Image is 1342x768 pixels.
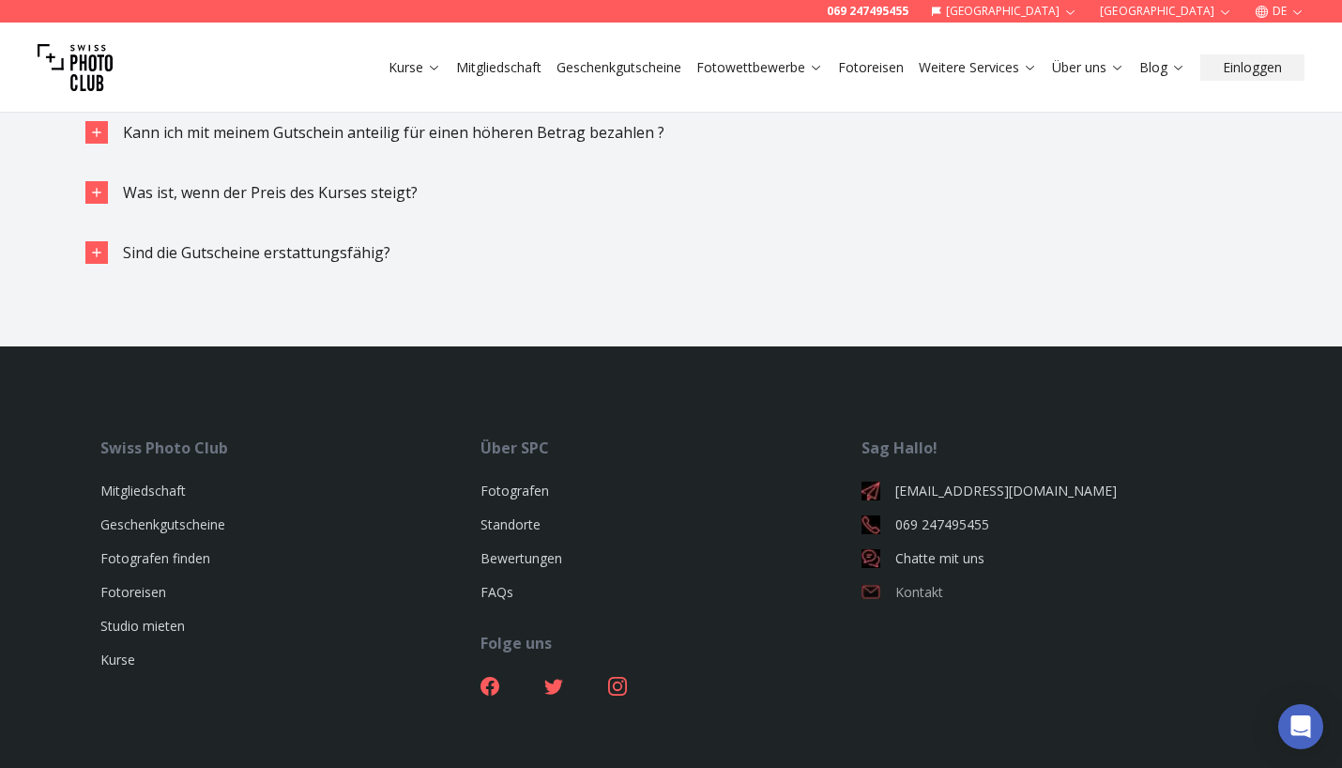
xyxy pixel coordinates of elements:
button: Weitere Services [911,54,1045,81]
div: Folge uns [480,632,861,654]
a: Bewertungen [480,549,562,567]
button: Kurse [381,54,449,81]
a: Über uns [1052,58,1124,77]
a: Fotoreisen [100,583,166,601]
a: Kurse [389,58,441,77]
a: Mitgliedschaft [456,58,541,77]
div: Sag Hallo! [862,437,1242,459]
a: Fotoreisen [838,58,904,77]
a: [EMAIL_ADDRESS][DOMAIN_NAME] [862,482,1242,500]
a: Geschenkgutscheine [557,58,681,77]
button: Mitgliedschaft [449,54,549,81]
a: Fotografen [480,482,549,499]
div: Swiss Photo Club [100,437,480,459]
button: Fotoreisen [831,54,911,81]
div: Über SPC [480,437,861,459]
a: Chatte mit uns [862,549,1242,568]
a: Studio mieten [100,617,185,635]
button: Sind die Gutscheine erstattungsfähig? [70,226,1272,279]
a: Kurse [100,651,135,668]
button: Geschenkgutscheine [549,54,689,81]
span: Kann ich mit meinem Gutschein anteilig für einen höheren Betrag bezahlen ? [123,122,664,143]
button: Über uns [1045,54,1132,81]
a: FAQs [480,583,513,601]
a: Blog [1139,58,1185,77]
a: Weitere Services [919,58,1037,77]
button: Blog [1132,54,1193,81]
button: Fotowettbewerbe [689,54,831,81]
a: Mitgliedschaft [100,482,186,499]
a: Fotowettbewerbe [696,58,823,77]
div: Open Intercom Messenger [1278,704,1323,749]
a: Geschenkgutscheine [100,515,225,533]
img: Swiss photo club [38,30,113,105]
a: 069 247495455 [827,4,908,19]
button: Kann ich mit meinem Gutschein anteilig für einen höheren Betrag bezahlen ? [70,106,1272,159]
a: Fotografen finden [100,549,210,567]
span: Sind die Gutscheine erstattungsfähig? [123,242,390,263]
button: Was ist, wenn der Preis des Kurses steigt? [70,166,1272,219]
a: Standorte [480,515,541,533]
button: Einloggen [1200,54,1304,81]
span: Was ist, wenn der Preis des Kurses steigt? [123,182,418,203]
a: Kontakt [862,583,1242,602]
a: 069 247495455 [862,515,1242,534]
